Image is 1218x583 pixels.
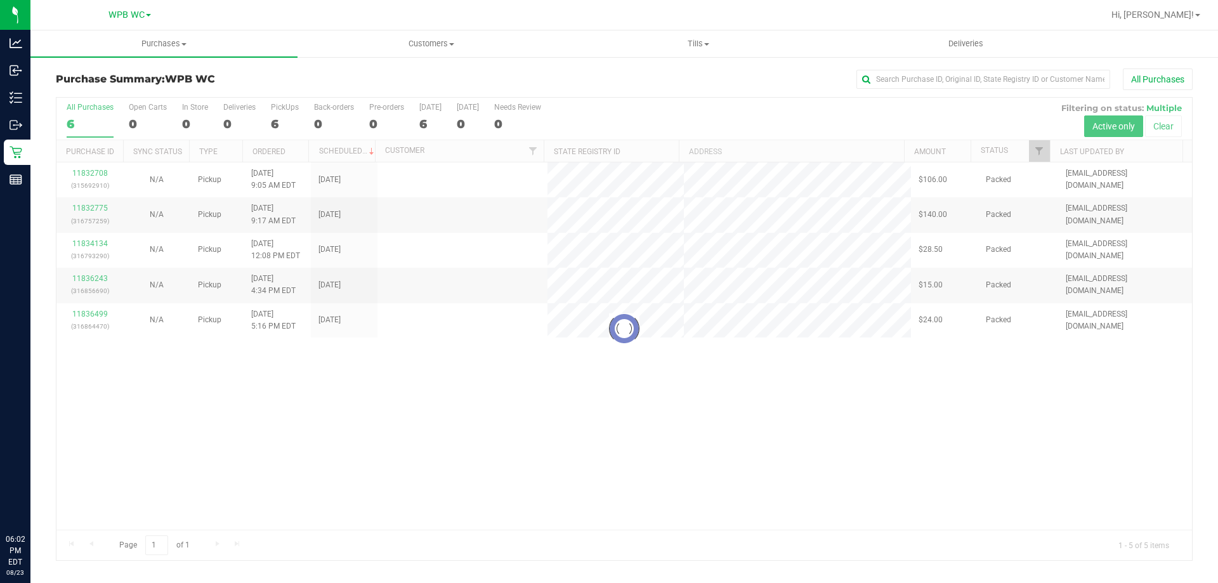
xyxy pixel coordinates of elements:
iframe: Resource center unread badge [37,480,53,495]
p: 06:02 PM EDT [6,534,25,568]
span: Purchases [30,38,298,49]
inline-svg: Inbound [10,64,22,77]
inline-svg: Reports [10,173,22,186]
iframe: Resource center [13,481,51,520]
h3: Purchase Summary: [56,74,435,85]
span: Tills [565,38,831,49]
span: Hi, [PERSON_NAME]! [1111,10,1194,20]
span: WPB WC [108,10,145,20]
span: Customers [298,38,564,49]
a: Purchases [30,30,298,57]
inline-svg: Retail [10,146,22,159]
a: Tills [565,30,832,57]
p: 08/23 [6,568,25,577]
span: WPB WC [165,73,215,85]
input: Search Purchase ID, Original ID, State Registry ID or Customer Name... [856,70,1110,89]
button: All Purchases [1123,69,1193,90]
span: Deliveries [931,38,1000,49]
a: Deliveries [832,30,1099,57]
inline-svg: Analytics [10,37,22,49]
inline-svg: Inventory [10,91,22,104]
inline-svg: Outbound [10,119,22,131]
a: Customers [298,30,565,57]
